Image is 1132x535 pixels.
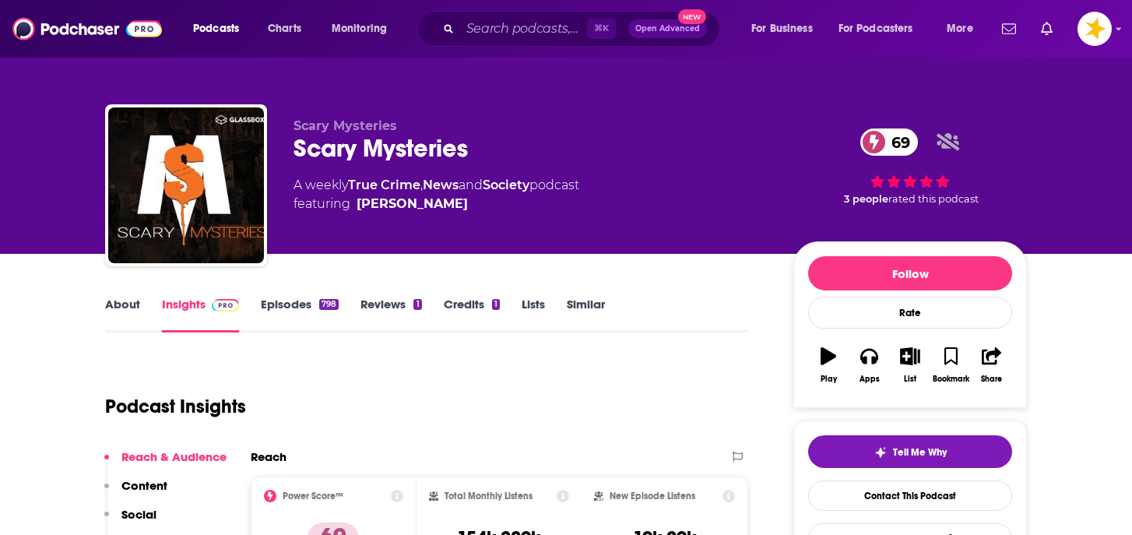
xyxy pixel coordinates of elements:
div: 69 3 peoplerated this podcast [793,118,1027,215]
span: Open Advanced [635,25,700,33]
button: Follow [808,256,1012,290]
button: open menu [740,16,832,41]
span: Monitoring [332,18,387,40]
h2: Reach [251,449,287,464]
a: Lists [522,297,545,333]
a: Charts [258,16,311,41]
span: For Podcasters [838,18,913,40]
button: Bookmark [930,337,971,393]
div: Share [981,375,1002,384]
div: 1 [413,299,421,310]
span: More [947,18,973,40]
a: Similar [567,297,605,333]
a: Reviews1 [360,297,421,333]
button: Play [808,337,849,393]
span: ⌘ K [587,19,616,39]
button: Reach & Audience [104,449,227,478]
div: 798 [319,299,339,310]
span: Logged in as Spreaker_Prime [1078,12,1112,46]
div: Play [821,375,837,384]
input: Search podcasts, credits, & more... [460,16,587,41]
button: Open AdvancedNew [628,19,707,38]
a: 69 [860,128,918,156]
span: , [420,178,423,192]
span: 3 people [844,193,888,205]
button: open menu [936,16,993,41]
img: User Profile [1078,12,1112,46]
span: featuring [294,195,579,213]
span: 69 [876,128,918,156]
div: 1 [492,299,500,310]
a: True Crime [348,178,420,192]
div: List [904,375,916,384]
button: open menu [321,16,407,41]
button: Show profile menu [1078,12,1112,46]
h2: New Episode Listens [610,491,695,502]
a: InsightsPodchaser Pro [162,297,239,333]
a: Episodes798 [261,297,339,333]
button: Apps [849,337,889,393]
button: tell me why sparkleTell Me Why [808,435,1012,468]
div: Apps [860,375,880,384]
a: Credits1 [444,297,500,333]
div: Search podcasts, credits, & more... [432,11,735,47]
button: open menu [828,16,936,41]
a: About [105,297,140,333]
button: Share [972,337,1012,393]
span: Podcasts [193,18,239,40]
img: tell me why sparkle [874,446,887,459]
a: Society [483,178,529,192]
button: List [890,337,930,393]
h2: Power Score™ [283,491,343,502]
p: Reach & Audience [121,449,227,464]
button: open menu [182,16,259,41]
p: Content [121,478,167,493]
div: Rate [808,297,1012,329]
span: rated this podcast [888,193,979,205]
a: News [423,178,459,192]
span: and [459,178,483,192]
img: Podchaser - Follow, Share and Rate Podcasts [12,14,162,44]
span: Tell Me Why [893,446,947,459]
a: Contact This Podcast [808,480,1012,511]
img: Scary Mysteries [108,107,264,263]
p: Social [121,507,156,522]
h1: Podcast Insights [105,395,246,418]
span: For Business [751,18,813,40]
h2: Total Monthly Listens [445,491,533,502]
button: Content [104,478,167,507]
a: Show notifications dropdown [1035,16,1059,42]
span: Charts [268,18,301,40]
span: New [678,9,706,24]
img: Podchaser Pro [212,299,239,311]
a: Andrew Fitzgerald [357,195,468,213]
span: Scary Mysteries [294,118,397,133]
div: A weekly podcast [294,176,579,213]
a: Show notifications dropdown [996,16,1022,42]
div: Bookmark [933,375,969,384]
